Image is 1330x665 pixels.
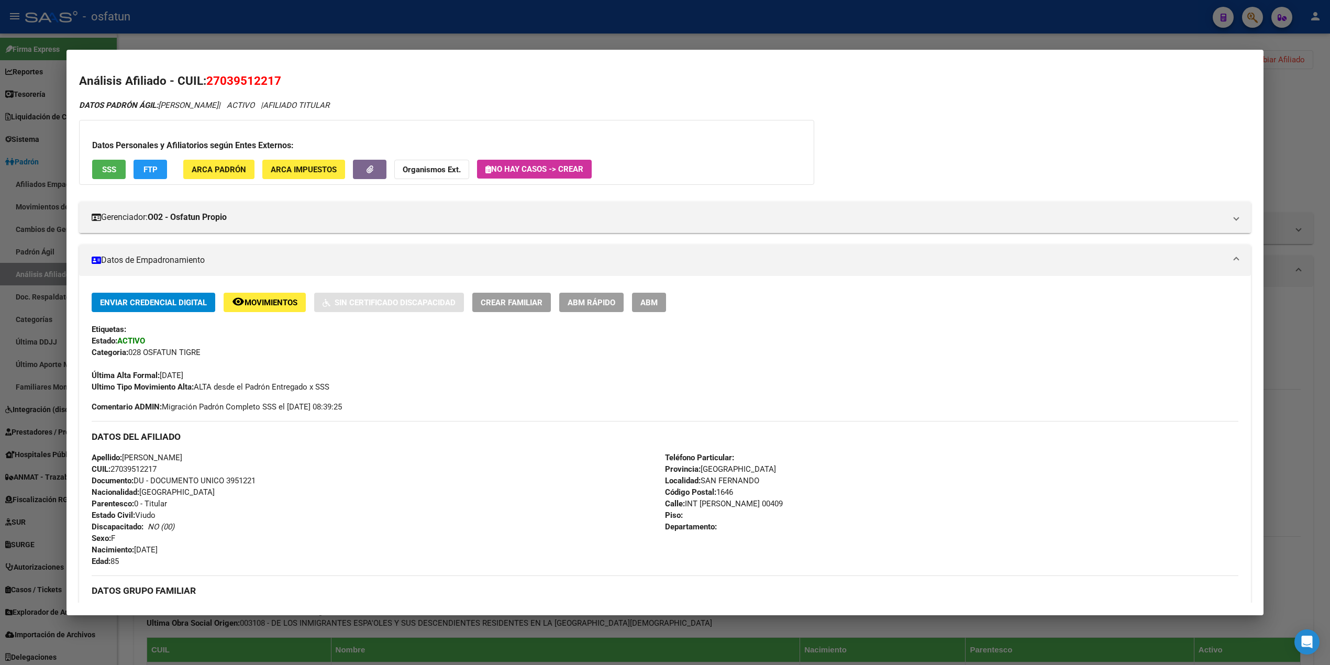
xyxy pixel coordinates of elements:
div: 028 OSFATUN TIGRE [92,347,1238,358]
span: SSS [102,165,116,174]
strong: Calle: [665,499,685,508]
button: Movimientos [224,293,306,312]
span: AFILIADO TITULAR [263,101,329,110]
span: 0 - Titular [92,499,167,508]
h3: Datos Personales y Afiliatorios según Entes Externos: [92,139,801,152]
span: Enviar Credencial Digital [100,298,207,307]
span: SAN FERNANDO [665,476,759,485]
span: Migración Padrón Completo SSS el [DATE] 08:39:25 [92,401,342,413]
strong: Discapacitado: [92,522,143,531]
button: Sin Certificado Discapacidad [314,293,464,312]
strong: Sexo: [92,534,111,543]
strong: Etiquetas: [92,325,126,334]
strong: Parentesco: [92,499,134,508]
span: [DATE] [92,371,183,380]
strong: Provincia: [665,464,701,474]
span: Viudo [92,511,156,520]
strong: Estado: [92,336,117,346]
h3: DATOS DEL AFILIADO [92,431,1238,442]
button: No hay casos -> Crear [477,160,592,179]
strong: O02 - Osfatun Propio [148,211,227,224]
button: ARCA Impuestos [262,160,345,179]
i: | ACTIVO | [79,101,329,110]
span: INT [PERSON_NAME] 00409 [665,499,783,508]
strong: Última Alta Formal: [92,371,160,380]
span: [GEOGRAPHIC_DATA] [665,464,776,474]
span: DU - DOCUMENTO UNICO 3951221 [92,476,256,485]
span: 27039512217 [206,74,281,87]
span: ABM Rápido [568,298,615,307]
strong: Organismos Ext. [403,165,461,174]
button: Crear Familiar [472,293,551,312]
mat-expansion-panel-header: Gerenciador:O02 - Osfatun Propio [79,202,1251,233]
button: ABM Rápido [559,293,624,312]
span: 1646 [665,487,733,497]
strong: Apellido: [92,453,122,462]
span: ALTA desde el Padrón Entregado x SSS [92,382,329,392]
span: [GEOGRAPHIC_DATA] [92,487,215,497]
strong: Edad: [92,557,110,566]
span: ARCA Impuestos [271,165,337,174]
strong: Código Postal: [665,487,716,497]
span: 85 [92,557,119,566]
i: NO (00) [148,522,174,531]
span: FTP [143,165,158,174]
strong: DATOS PADRÓN ÁGIL: [79,101,158,110]
span: Crear Familiar [481,298,542,307]
strong: Comentario ADMIN: [92,402,162,412]
strong: ACTIVO [117,336,145,346]
button: SSS [92,160,126,179]
span: [PERSON_NAME] [92,453,182,462]
strong: Departamento: [665,522,717,531]
h3: DATOS GRUPO FAMILIAR [92,585,1238,596]
span: [DATE] [92,545,158,555]
mat-panel-title: Gerenciador: [92,211,1226,224]
strong: Teléfono Particular: [665,453,734,462]
strong: Categoria: [92,348,128,357]
span: Sin Certificado Discapacidad [335,298,456,307]
span: ABM [640,298,658,307]
span: ARCA Padrón [192,165,246,174]
strong: Localidad: [665,476,701,485]
strong: Ultimo Tipo Movimiento Alta: [92,382,194,392]
h2: Análisis Afiliado - CUIL: [79,72,1251,90]
strong: Documento: [92,476,134,485]
button: ABM [632,293,666,312]
button: Organismos Ext. [394,160,469,179]
strong: Nacimiento: [92,545,134,555]
strong: Estado Civil: [92,511,135,520]
span: [PERSON_NAME] [79,101,218,110]
mat-expansion-panel-header: Datos de Empadronamiento [79,245,1251,276]
span: Movimientos [245,298,297,307]
span: 27039512217 [92,464,157,474]
mat-panel-title: Datos de Empadronamiento [92,254,1226,267]
button: Enviar Credencial Digital [92,293,215,312]
button: FTP [134,160,167,179]
div: Open Intercom Messenger [1294,629,1320,655]
strong: CUIL: [92,464,110,474]
span: F [92,534,115,543]
strong: Piso: [665,511,683,520]
span: No hay casos -> Crear [485,164,583,174]
button: ARCA Padrón [183,160,254,179]
mat-icon: remove_red_eye [232,295,245,308]
strong: Nacionalidad: [92,487,139,497]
